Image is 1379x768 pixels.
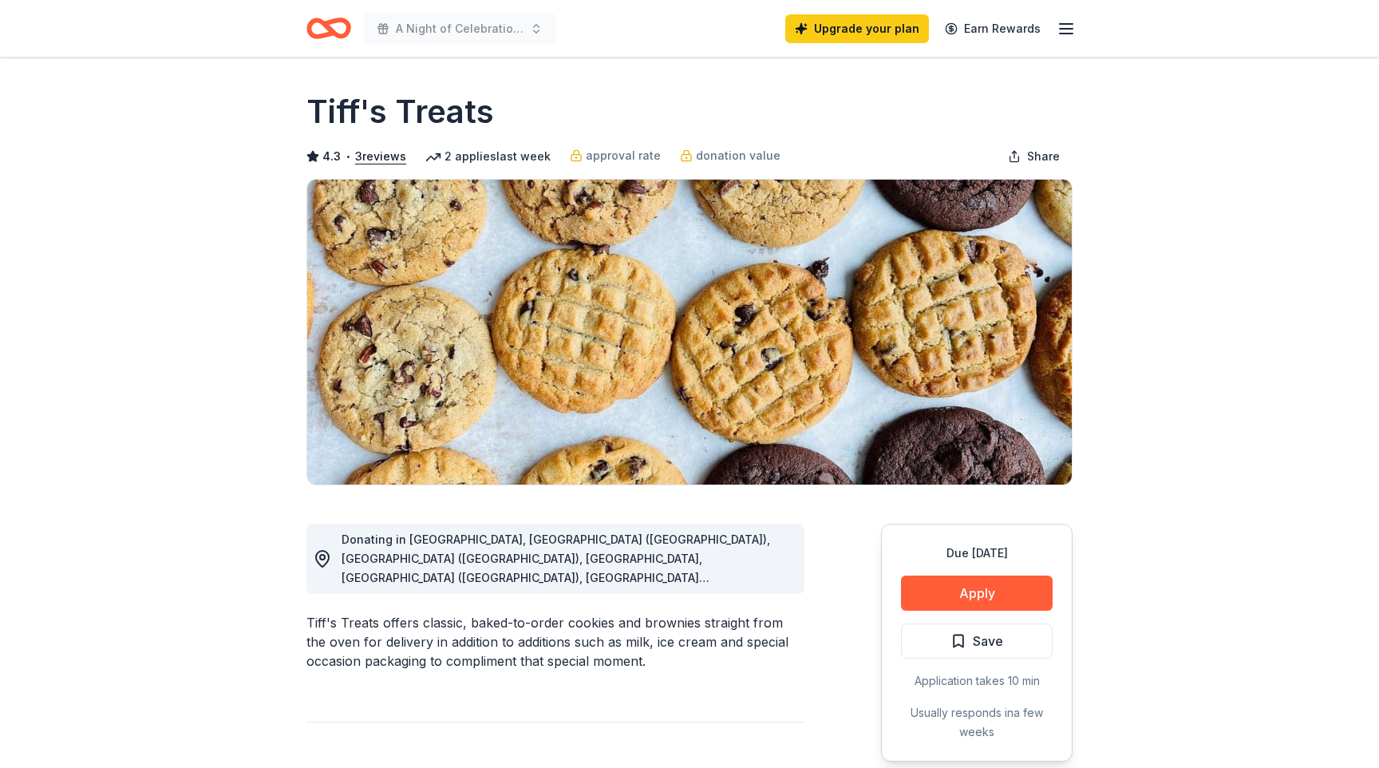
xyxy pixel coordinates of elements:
button: A Night of Celebration: Pioneering Possibilities [364,13,555,45]
img: Image for Tiff's Treats [307,180,1072,485]
span: approval rate [586,146,661,165]
a: Earn Rewards [935,14,1050,43]
span: donation value [696,146,780,165]
div: Application takes 10 min [901,671,1053,691]
div: 2 applies last week [425,147,551,166]
h1: Tiff's Treats [306,89,494,134]
button: Save [901,624,1053,659]
span: 4.3 [322,147,341,166]
a: donation value [680,146,780,165]
button: Share [995,141,1073,172]
span: Donating in [GEOGRAPHIC_DATA], [GEOGRAPHIC_DATA] ([GEOGRAPHIC_DATA]), [GEOGRAPHIC_DATA] ([GEOGRAP... [342,532,773,661]
div: Due [DATE] [901,544,1053,563]
span: Share [1027,147,1060,166]
a: approval rate [570,146,661,165]
button: 3reviews [355,147,406,166]
button: Apply [901,576,1053,611]
div: Tiff's Treats offers classic, baked-to-order cookies and brownies straight from the oven for deli... [306,613,804,671]
span: Save [973,631,1003,651]
span: • [346,150,351,163]
a: Upgrade your plan [785,14,929,43]
a: Home [306,10,351,47]
div: Usually responds in a few weeks [901,703,1053,742]
span: A Night of Celebration: Pioneering Possibilities [396,19,524,38]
